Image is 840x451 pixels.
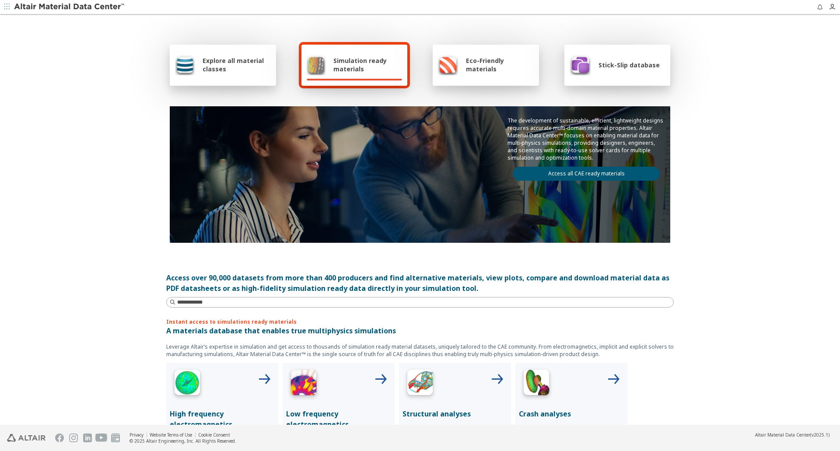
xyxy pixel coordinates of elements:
[755,432,829,438] div: (v2025.1)
[438,54,458,75] img: Eco-Friendly materials
[333,56,402,73] span: Simulation ready materials
[166,343,674,358] p: Leverage Altair’s expertise in simulation and get access to thousands of simulation ready materia...
[170,409,275,430] p: High frequency electromagnetics
[507,117,665,161] p: The development of sustainable, efficient, lightweight designs requires accurate multi-domain mat...
[755,432,810,438] span: Altair Material Data Center
[198,432,230,438] a: Cookie Consent
[402,367,437,402] img: Structural Analyses Icon
[307,54,325,75] img: Simulation ready materials
[466,56,533,73] span: Eco-Friendly materials
[150,432,192,438] a: Website Terms of Use
[570,54,591,75] img: Stick-Slip database
[14,3,126,11] img: Altair Material Data Center
[170,367,205,402] img: High Frequency Icon
[519,367,554,402] img: Crash Analyses Icon
[129,432,143,438] a: Privacy
[286,409,391,430] p: Low frequency electromagnetics
[203,56,271,73] span: Explore all material classes
[513,167,660,181] a: Access all CAE ready materials
[286,367,321,402] img: Low Frequency Icon
[598,61,660,69] span: Stick-Slip database
[166,325,674,336] p: A materials database that enables true multiphysics simulations
[402,409,507,419] p: Structural analyses
[175,54,195,75] img: Explore all material classes
[166,318,674,325] p: Instant access to simulations ready materials
[129,438,236,444] div: © 2025 Altair Engineering, Inc. All Rights Reserved.
[519,409,624,419] p: Crash analyses
[7,434,45,442] img: Altair Engineering
[166,273,674,294] div: Access over 90,000 datasets from more than 400 producers and find alternative materials, view plo...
